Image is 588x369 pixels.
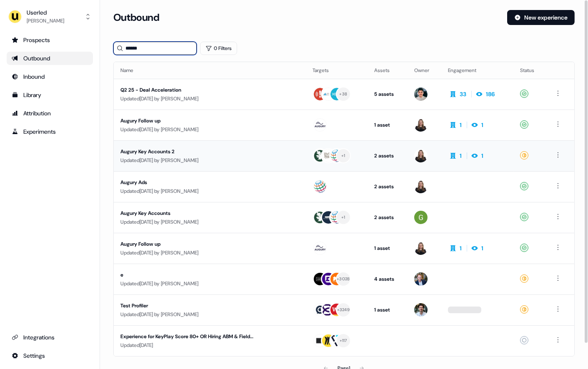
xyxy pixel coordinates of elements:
div: Experiments [12,127,88,136]
div: + 1 [341,152,345,160]
div: + 117 [340,337,347,344]
div: 2 assets [374,213,401,222]
div: Updated [DATE] by [PERSON_NAME] [120,125,299,134]
div: [PERSON_NAME] [27,17,64,25]
img: Geneviève [414,242,428,255]
div: 2 assets [374,182,401,191]
img: Yann [414,272,428,286]
div: Updated [DATE] by [PERSON_NAME] [120,156,299,165]
div: Augury Key Accounts [120,209,268,217]
th: Name [114,62,306,79]
div: Inbound [12,72,88,81]
button: New experience [507,10,575,25]
div: Updated [DATE] [120,341,299,349]
a: Go to templates [7,88,93,102]
div: Updated [DATE] by [PERSON_NAME] [120,187,299,195]
th: Assets [368,62,408,79]
div: 1 asset [374,306,401,314]
div: + 3249 [337,306,350,314]
img: Geneviève [414,180,428,193]
th: Status [513,62,546,79]
a: Go to integrations [7,331,93,344]
div: Augury Key Accounts 2 [120,147,268,156]
div: Library [12,91,88,99]
div: Prospects [12,36,88,44]
div: + 3028 [337,275,350,283]
div: + 1 [341,214,345,221]
img: Geneviève [414,118,428,132]
a: Go to Inbound [7,70,93,83]
div: 1 [460,152,462,160]
div: Updated [DATE] by [PERSON_NAME] [120,95,299,103]
div: Updated [DATE] by [PERSON_NAME] [120,310,299,319]
div: 5 assets [374,90,401,98]
th: Targets [306,62,368,79]
a: Go to outbound experience [7,52,93,65]
div: Integrations [12,333,88,342]
div: Augury Ads [120,178,268,187]
div: 1 [481,121,483,129]
img: Geneviève [414,149,428,162]
div: 186 [486,90,495,98]
div: Attribution [12,109,88,117]
a: Go to experiments [7,125,93,138]
a: Go to prospects [7,33,93,47]
div: Userled [27,8,64,17]
div: 1 [481,152,483,160]
a: Go to attribution [7,107,93,120]
div: Q2 25 - Deal Acceleration [120,86,268,94]
div: Outbound [12,54,88,62]
div: 33 [460,90,466,98]
div: e [120,271,268,279]
div: 1 asset [374,121,401,129]
div: Updated [DATE] by [PERSON_NAME] [120,218,299,226]
button: Userled[PERSON_NAME] [7,7,93,27]
div: 2 assets [374,152,401,160]
th: Engagement [441,62,513,79]
img: Tristan [414,303,428,317]
div: Updated [DATE] by [PERSON_NAME] [120,279,299,288]
div: 1 [481,244,483,252]
div: 1 asset [374,244,401,252]
a: Go to integrations [7,349,93,362]
div: Settings [12,352,88,360]
div: 1 [460,121,462,129]
div: 1 [460,244,462,252]
th: Owner [408,62,441,79]
div: Experience for KeyPlay Score 80+ OR Hiring ABM & Field Marketing [120,332,268,341]
h3: Outbound [113,11,159,24]
div: Updated [DATE] by [PERSON_NAME] [120,249,299,257]
div: 4 assets [374,275,401,283]
div: Test Profiler [120,302,268,310]
div: Augury Follow up [120,240,268,248]
img: Georgia [414,211,428,224]
img: Vincent [414,87,428,101]
div: Augury Follow up [120,117,268,125]
button: 0 Filters [200,42,237,55]
div: + 38 [339,90,347,98]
